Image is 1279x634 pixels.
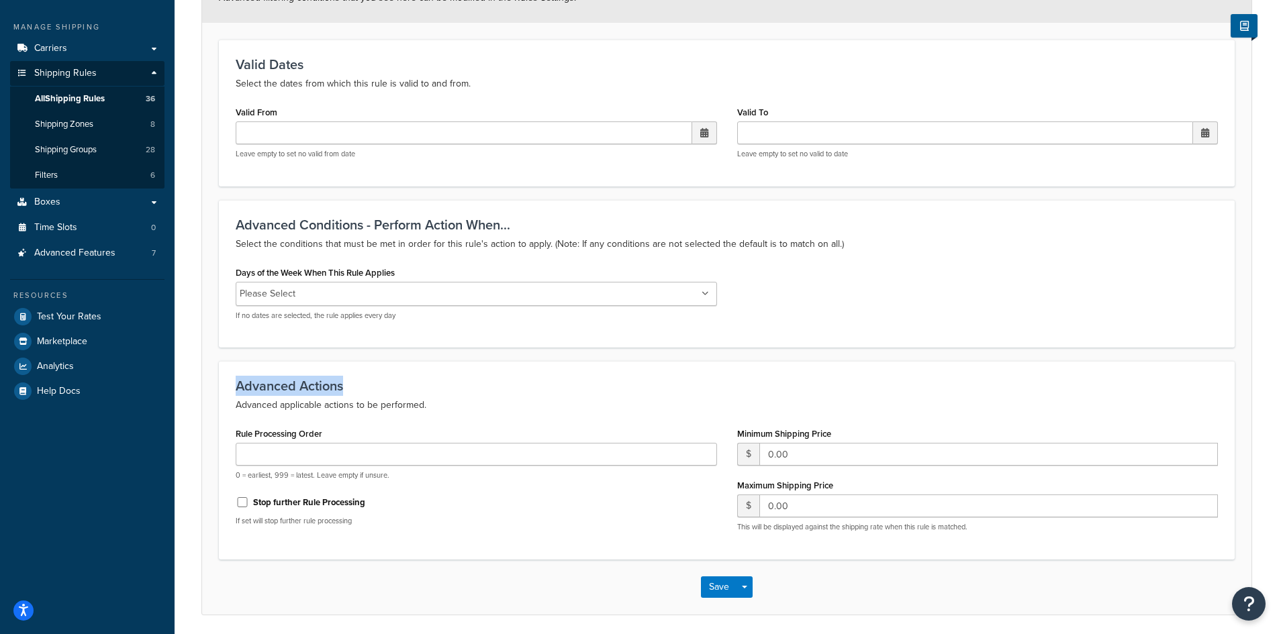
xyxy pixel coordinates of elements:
p: Leave empty to set no valid from date [236,149,717,159]
span: Filters [35,170,58,181]
span: Time Slots [34,222,77,233]
span: Shipping Groups [35,144,97,156]
label: Stop further Rule Processing [253,496,365,509]
li: Advanced Features [10,241,164,266]
label: Valid To [737,107,768,117]
a: Filters6 [10,163,164,188]
li: Shipping Zones [10,112,164,137]
a: Boxes [10,190,164,215]
button: Open Resource Center [1232,587,1266,621]
li: Shipping Groups [10,138,164,162]
span: All Shipping Rules [35,93,105,105]
span: Boxes [34,197,60,208]
span: 6 [150,170,155,181]
div: Manage Shipping [10,21,164,33]
p: Select the dates from which this rule is valid to and from. [236,76,1218,92]
span: 0 [151,222,156,233]
p: Leave empty to set no valid to date [737,149,1219,159]
a: Marketplace [10,329,164,354]
span: Help Docs [37,386,81,397]
li: Time Slots [10,215,164,240]
label: Days of the Week When This Rule Applies [236,268,395,278]
span: 8 [150,119,155,130]
p: 0 = earliest, 999 = latest. Leave empty if unsure. [236,470,717,480]
span: Marketplace [37,336,87,348]
a: Analytics [10,354,164,378]
span: Test Your Rates [37,311,101,323]
a: Time Slots0 [10,215,164,240]
button: Show Help Docs [1231,14,1258,38]
p: This will be displayed against the shipping rate when this rule is matched. [737,522,1219,532]
label: Valid From [236,107,277,117]
p: Select the conditions that must be met in order for this rule's action to apply. (Note: If any co... [236,236,1218,252]
a: Shipping Zones8 [10,112,164,137]
a: AllShipping Rules36 [10,87,164,111]
span: 36 [146,93,155,105]
span: Shipping Rules [34,68,97,79]
div: Resources [10,290,164,301]
p: If set will stop further rule processing [236,516,717,526]
span: Advanced Features [34,248,115,259]
a: Test Your Rates [10,305,164,329]
span: 7 [152,248,156,259]
label: Rule Processing Order [236,429,322,439]
a: Shipping Groups28 [10,138,164,162]
span: Shipping Zones [35,119,93,130]
span: Carriers [34,43,67,54]
li: Shipping Rules [10,61,164,189]
label: Maximum Shipping Price [737,480,833,490]
a: Advanced Features7 [10,241,164,266]
span: $ [737,443,759,466]
span: 28 [146,144,155,156]
span: $ [737,494,759,517]
h3: Valid Dates [236,57,1218,72]
h3: Advanced Conditions - Perform Action When... [236,217,1218,232]
span: Analytics [37,361,74,372]
h3: Advanced Actions [236,378,1218,393]
label: Minimum Shipping Price [737,429,831,439]
a: Help Docs [10,379,164,403]
p: Advanced applicable actions to be performed. [236,397,1218,413]
a: Carriers [10,36,164,61]
a: Shipping Rules [10,61,164,86]
button: Save [701,576,737,598]
p: If no dates are selected, the rule applies every day [236,311,717,321]
li: Please Select [240,284,295,303]
li: Filters [10,163,164,188]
